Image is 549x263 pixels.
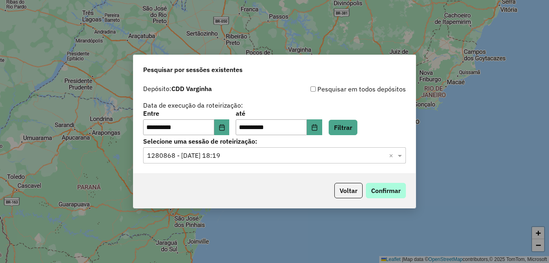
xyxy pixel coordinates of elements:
[143,136,406,146] label: Selecione uma sessão de roteirização:
[143,65,243,74] span: Pesquisar por sessões existentes
[334,183,363,198] button: Voltar
[143,108,229,118] label: Entre
[366,183,406,198] button: Confirmar
[171,85,212,93] strong: CDD Varginha
[274,84,406,94] div: Pesquisar em todos depósitos
[389,151,396,160] span: Clear all
[236,108,322,118] label: até
[143,84,212,93] label: Depósito:
[143,100,243,110] label: Data de execução da roteirização:
[329,120,357,135] button: Filtrar
[214,119,230,136] button: Choose Date
[307,119,322,136] button: Choose Date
